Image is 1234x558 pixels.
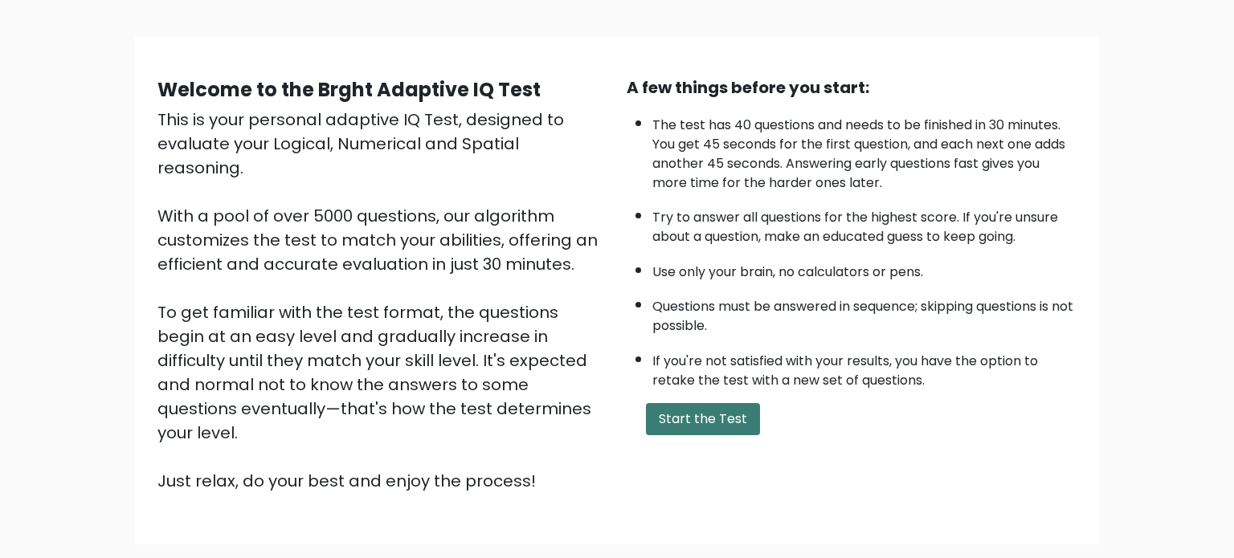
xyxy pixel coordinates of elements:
b: Welcome to the Brght Adaptive IQ Test [157,76,541,103]
li: Questions must be answered in sequence; skipping questions is not possible. [652,289,1077,336]
li: The test has 40 questions and needs to be finished in 30 minutes. You get 45 seconds for the firs... [652,108,1077,193]
li: Try to answer all questions for the highest score. If you're unsure about a question, make an edu... [652,200,1077,246]
li: Use only your brain, no calculators or pens. [652,255,1077,282]
li: If you're not satisfied with your results, you have the option to retake the test with a new set ... [652,344,1077,390]
button: Start the Test [646,403,760,435]
div: This is your personal adaptive IQ Test, designed to evaluate your Logical, Numerical and Spatial ... [157,108,607,493]
div: A few things before you start: [627,75,1077,100]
